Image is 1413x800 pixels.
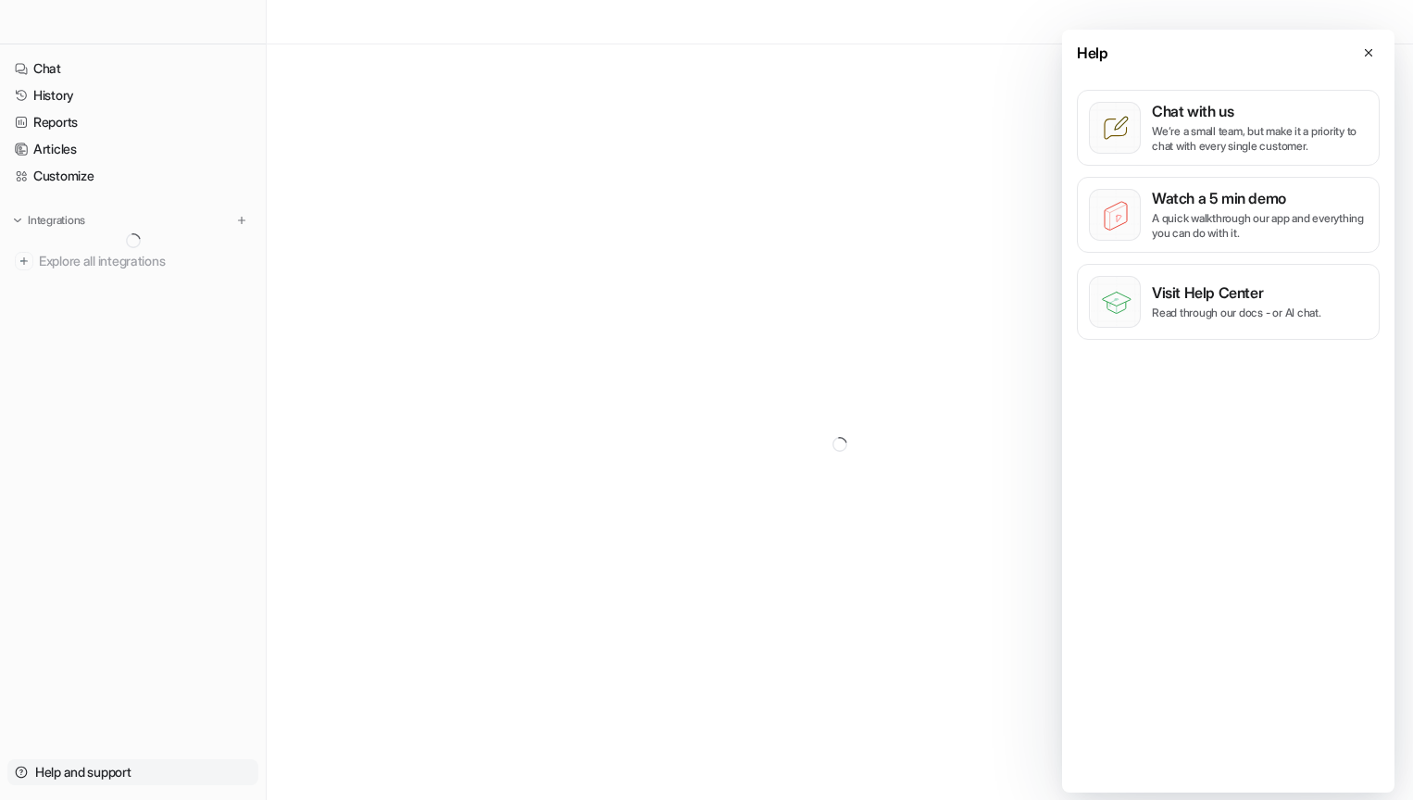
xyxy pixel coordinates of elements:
[15,252,33,270] img: explore all integrations
[7,211,91,230] button: Integrations
[1077,177,1380,253] button: Watch a 5 min demoA quick walkthrough our app and everything you can do with it.
[39,246,251,276] span: Explore all integrations
[1152,283,1321,302] p: Visit Help Center
[1077,264,1380,340] button: Visit Help CenterRead through our docs - or AI chat.
[1077,42,1107,64] span: Help
[7,248,258,274] a: Explore all integrations
[7,759,258,785] a: Help and support
[1152,306,1321,320] p: Read through our docs - or AI chat.
[1152,189,1368,207] p: Watch a 5 min demo
[7,56,258,81] a: Chat
[1152,102,1368,120] p: Chat with us
[7,109,258,135] a: Reports
[1152,124,1368,154] p: We’re a small team, but make it a priority to chat with every single customer.
[1077,90,1380,166] button: Chat with usWe’re a small team, but make it a priority to chat with every single customer.
[11,214,24,227] img: expand menu
[7,82,258,108] a: History
[7,136,258,162] a: Articles
[28,213,85,228] p: Integrations
[235,214,248,227] img: menu_add.svg
[7,163,258,189] a: Customize
[1152,211,1368,241] p: A quick walkthrough our app and everything you can do with it.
